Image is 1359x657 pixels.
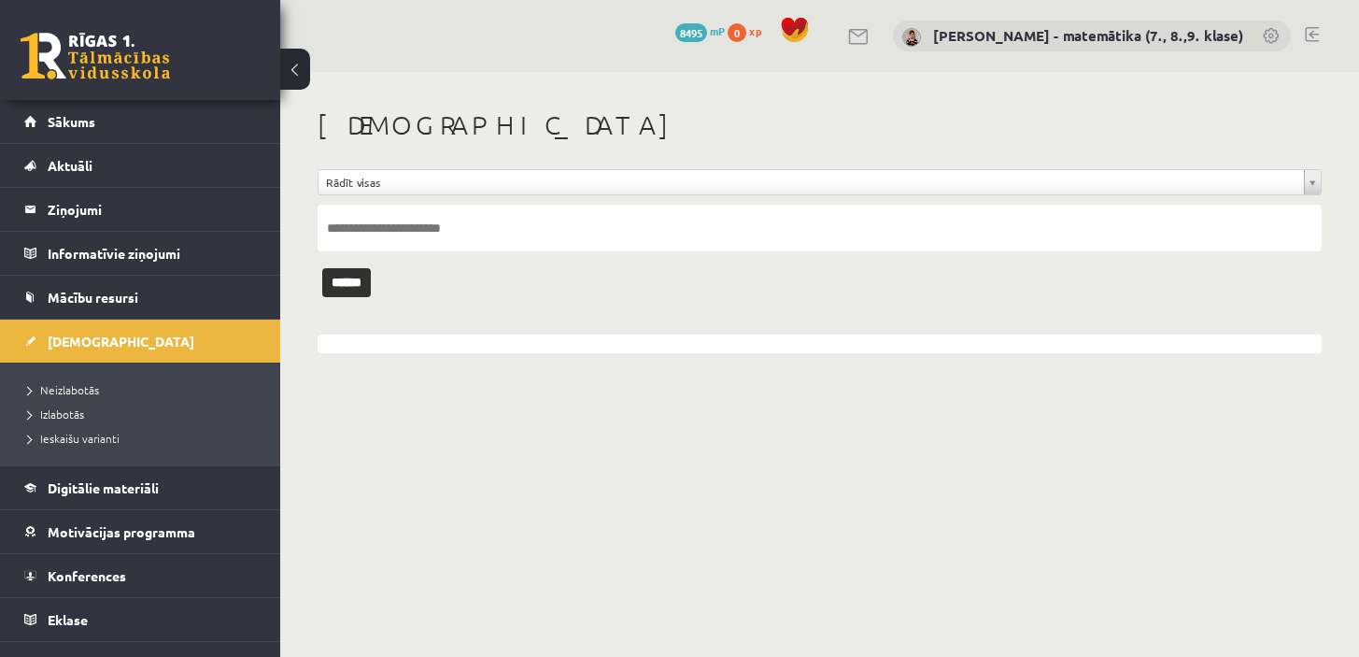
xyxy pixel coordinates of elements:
[728,23,746,42] span: 0
[933,26,1243,45] a: [PERSON_NAME] - matemātika (7., 8.,9. klase)
[24,554,257,597] a: Konferences
[48,157,92,174] span: Aktuāli
[675,23,725,38] a: 8495 mP
[48,567,126,584] span: Konferences
[675,23,707,42] span: 8495
[326,170,1296,194] span: Rādīt visas
[28,382,99,397] span: Neizlabotās
[48,289,138,306] span: Mācību resursi
[24,188,257,231] a: Ziņojumi
[728,23,771,38] a: 0 xp
[24,232,257,275] a: Informatīvie ziņojumi
[318,109,1322,141] h1: [DEMOGRAPHIC_DATA]
[24,100,257,143] a: Sākums
[749,23,761,38] span: xp
[24,466,257,509] a: Digitālie materiāli
[48,611,88,628] span: Eklase
[24,144,257,187] a: Aktuāli
[24,320,257,363] a: [DEMOGRAPHIC_DATA]
[48,232,257,275] legend: Informatīvie ziņojumi
[28,406,262,422] a: Izlabotās
[48,188,257,231] legend: Ziņojumi
[48,479,159,496] span: Digitālie materiāli
[28,431,120,446] span: Ieskaišu varianti
[48,523,195,540] span: Motivācijas programma
[28,381,262,398] a: Neizlabotās
[24,510,257,553] a: Motivācijas programma
[48,113,95,130] span: Sākums
[710,23,725,38] span: mP
[319,170,1321,194] a: Rādīt visas
[24,276,257,319] a: Mācību resursi
[902,28,921,47] img: Irēna Roze - matemātika (7., 8.,9. klase)
[21,33,170,79] a: Rīgas 1. Tālmācības vidusskola
[24,598,257,641] a: Eklase
[28,407,84,421] span: Izlabotās
[28,430,262,447] a: Ieskaišu varianti
[48,333,194,350] span: [DEMOGRAPHIC_DATA]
